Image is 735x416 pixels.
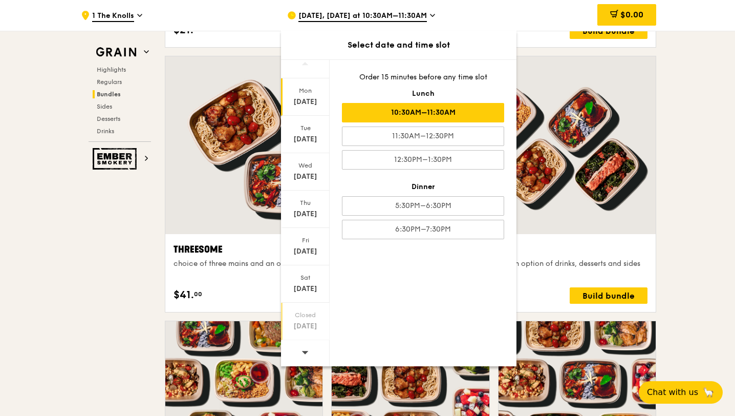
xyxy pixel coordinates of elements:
div: [DATE] [283,172,328,182]
div: Closed [283,311,328,319]
div: Fri [283,236,328,244]
div: Build bundle [570,287,647,304]
div: 11:30AM–12:30PM [342,127,504,146]
div: 6:30PM–7:30PM [342,220,504,239]
div: Mon [283,87,328,95]
div: Sat [283,274,328,282]
img: Grain web logo [93,43,140,61]
img: Ember Smokery web logo [93,148,140,170]
span: Drinks [97,128,114,135]
span: Regulars [97,78,122,86]
span: Chat with us [647,386,698,399]
div: [DATE] [283,209,328,219]
div: Threesome [174,242,398,257]
div: 12:30PM–1:30PM [342,150,504,170]
div: Dinner [342,182,504,192]
span: Highlights [97,66,126,73]
div: Thu [283,199,328,207]
div: 5:30PM–6:30PM [342,196,504,216]
div: Fivesome [423,242,647,257]
div: Select date and time slot [281,39,516,51]
span: $41. [174,287,194,303]
div: 10:30AM–11:30AM [342,103,504,122]
div: [DATE] [283,134,328,144]
div: Tue [283,124,328,132]
div: Build bundle [570,23,647,39]
div: choice of three mains and an option of drinks, desserts and sides [174,259,398,269]
span: Sides [97,103,112,110]
span: [DATE], [DATE] at 10:30AM–11:30AM [298,11,427,22]
div: Lunch [342,89,504,99]
span: 🦙 [702,386,715,399]
span: Desserts [97,115,120,122]
span: $0.00 [620,10,643,19]
div: choice of five mains and an option of drinks, desserts and sides [423,259,647,269]
span: Bundles [97,91,121,98]
div: Wed [283,161,328,170]
span: 00 [194,290,202,298]
div: [DATE] [283,246,328,257]
button: Chat with us🦙 [639,381,723,404]
div: Order 15 minutes before any time slot [342,72,504,82]
div: [DATE] [283,284,328,294]
div: [DATE] [283,321,328,331]
span: 1 The Knolls [92,11,134,22]
div: [DATE] [283,97,328,107]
